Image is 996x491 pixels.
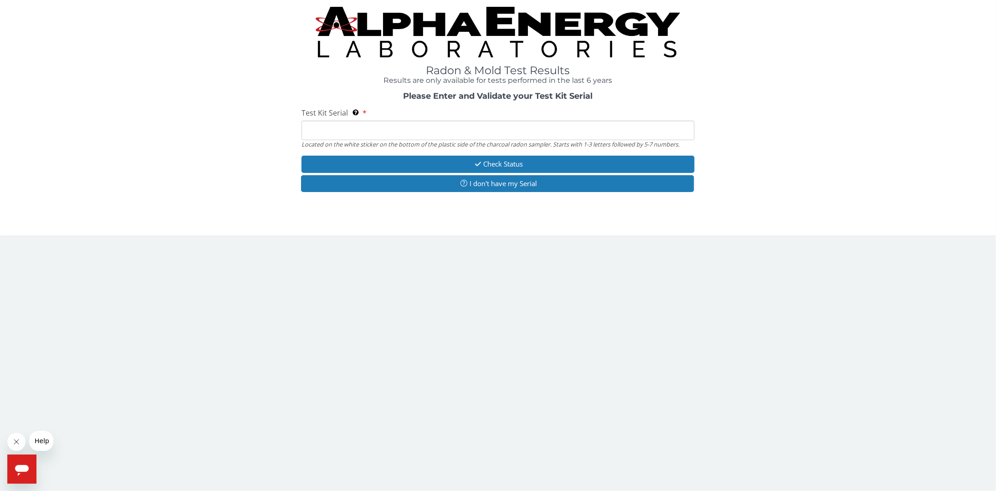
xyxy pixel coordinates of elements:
iframe: Button to launch messaging window [7,455,36,484]
div: Located on the white sticker on the bottom of the plastic side of the charcoal radon sampler. Sta... [301,140,695,148]
iframe: Message from company [29,431,53,451]
span: Test Kit Serial [301,108,348,118]
iframe: Close message [7,433,26,451]
h4: Results are only available for tests performed in the last 6 years [301,76,695,85]
button: Check Status [301,156,695,172]
img: TightCrop.jpg [316,7,680,57]
button: I don't have my Serial [301,175,694,192]
h1: Radon & Mold Test Results [301,65,695,76]
strong: Please Enter and Validate your Test Kit Serial [403,91,592,101]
